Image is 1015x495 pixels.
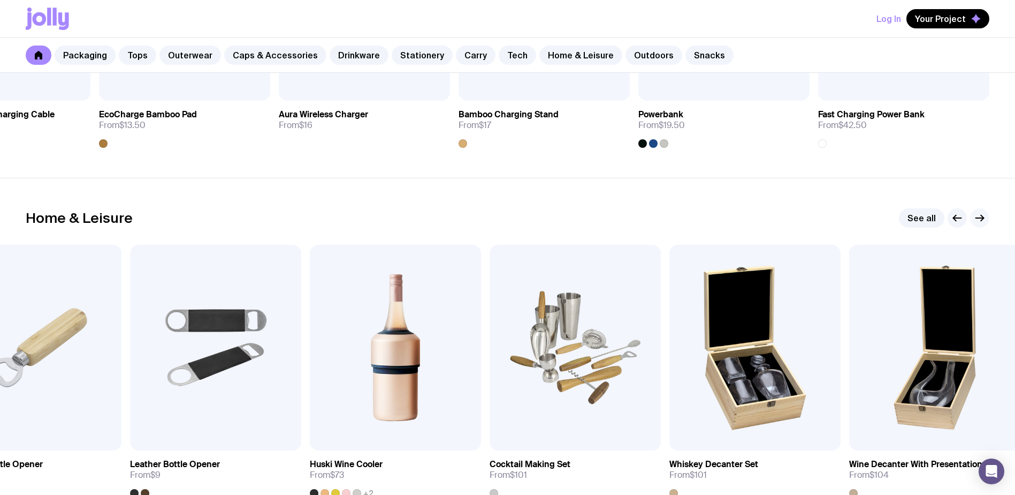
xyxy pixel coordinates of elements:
a: Snacks [685,46,734,65]
h3: EcoCharge Bamboo Pad [99,109,197,120]
span: $42.50 [838,119,867,131]
button: Log In [876,9,901,28]
div: Open Intercom Messenger [979,459,1004,484]
span: $9 [150,469,161,481]
span: From [849,470,889,481]
span: $101 [510,469,527,481]
a: Home & Leisure [539,46,622,65]
h3: Whiskey Decanter Set [669,459,758,470]
a: Fast Charging Power BankFrom$42.50 [818,101,989,148]
span: From [99,120,146,131]
span: From [818,120,867,131]
a: Outdoors [625,46,682,65]
a: Caps & Accessories [224,46,326,65]
a: Drinkware [330,46,388,65]
span: $73 [330,469,344,481]
span: From [490,470,527,481]
span: From [130,470,161,481]
span: From [638,120,685,131]
a: See all [899,208,944,228]
h3: Aura Wireless Charger [279,109,368,120]
span: $101 [690,469,707,481]
a: PowerbankFrom$19.50 [638,101,810,148]
h3: Wine Decanter With Presentation Box [849,459,1000,470]
button: Your Project [906,9,989,28]
span: From [310,470,344,481]
a: Tops [119,46,156,65]
span: $13.50 [119,119,146,131]
a: EcoCharge Bamboo PadFrom$13.50 [99,101,270,148]
h3: Fast Charging Power Bank [818,109,925,120]
a: Stationery [392,46,453,65]
span: From [279,120,312,131]
a: Tech [499,46,536,65]
a: Outerwear [159,46,221,65]
h3: Huski Wine Cooler [310,459,383,470]
span: $16 [299,119,312,131]
h3: Bamboo Charging Stand [459,109,559,120]
h3: Cocktail Making Set [490,459,570,470]
a: Carry [456,46,495,65]
h2: Home & Leisure [26,210,133,226]
span: $19.50 [659,119,685,131]
a: Bamboo Charging StandFrom$17 [459,101,630,148]
span: $17 [479,119,491,131]
a: Aura Wireless ChargerFrom$16 [279,101,450,139]
a: Packaging [55,46,116,65]
span: From [669,470,707,481]
span: Your Project [915,13,966,24]
span: From [459,120,491,131]
h3: Powerbank [638,109,683,120]
h3: Leather Bottle Opener [130,459,220,470]
span: $104 [869,469,889,481]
